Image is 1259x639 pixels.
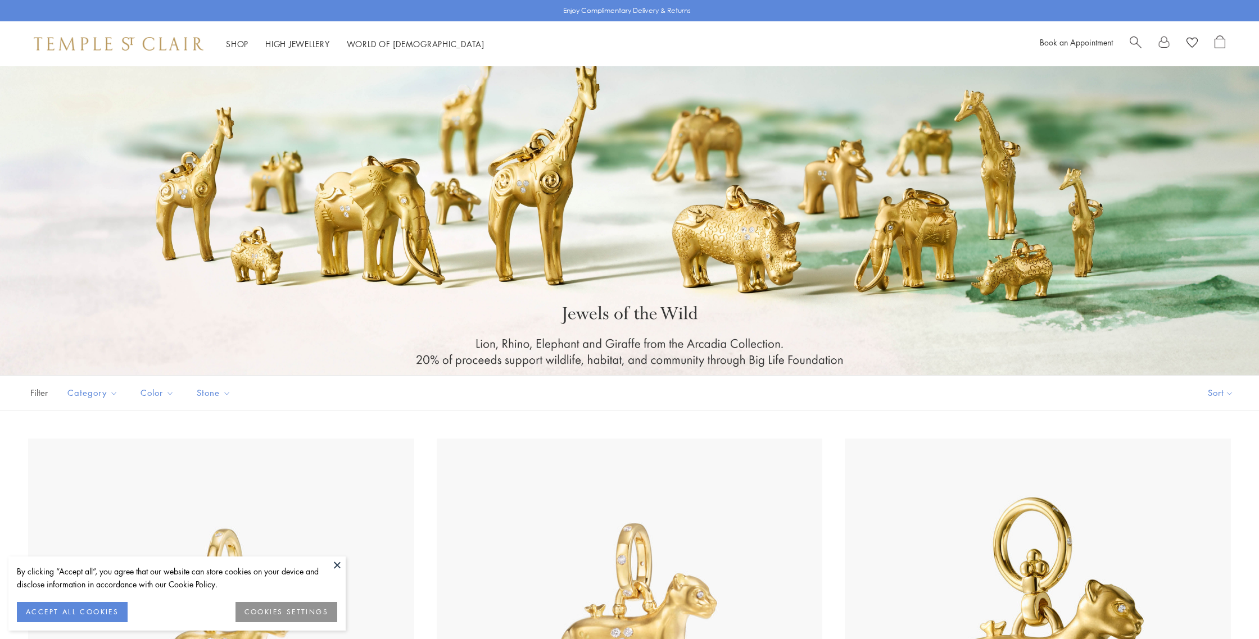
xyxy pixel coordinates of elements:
div: By clicking “Accept all”, you agree that our website can store cookies on your device and disclos... [17,565,337,591]
a: Open Shopping Bag [1215,35,1225,52]
iframe: Gorgias live chat messenger [1203,586,1248,628]
button: Color [132,380,183,405]
button: Stone [188,380,239,405]
span: Category [62,386,126,400]
a: Book an Appointment [1040,36,1113,48]
span: Color [135,386,183,400]
a: Search [1130,35,1142,52]
button: Show sort by [1183,376,1259,410]
a: World of [DEMOGRAPHIC_DATA]World of [DEMOGRAPHIC_DATA] [347,38,484,49]
span: Stone [191,386,239,400]
a: ShopShop [226,38,248,49]
button: ACCEPT ALL COOKIES [17,602,128,622]
a: High JewelleryHigh Jewellery [265,38,330,49]
button: Category [59,380,126,405]
button: COOKIES SETTINGS [236,602,337,622]
p: Enjoy Complimentary Delivery & Returns [563,5,691,16]
img: Temple St. Clair [34,37,203,51]
a: View Wishlist [1186,35,1198,52]
nav: Main navigation [226,37,484,51]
